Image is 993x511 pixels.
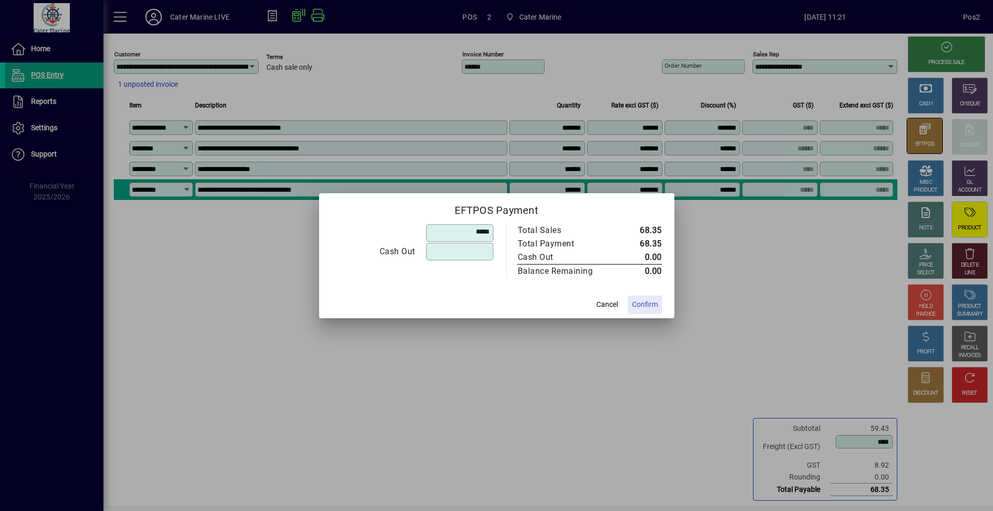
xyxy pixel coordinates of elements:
[596,299,618,310] span: Cancel
[517,224,615,237] td: Total Sales
[628,296,662,314] button: Confirm
[615,224,662,237] td: 68.35
[518,251,605,264] div: Cash Out
[615,264,662,278] td: 0.00
[591,296,624,314] button: Cancel
[615,237,662,251] td: 68.35
[517,237,615,251] td: Total Payment
[615,251,662,265] td: 0.00
[632,299,658,310] span: Confirm
[518,265,605,277] div: Balance Remaining
[332,245,415,258] div: Cash Out
[319,193,674,223] h2: EFTPOS Payment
